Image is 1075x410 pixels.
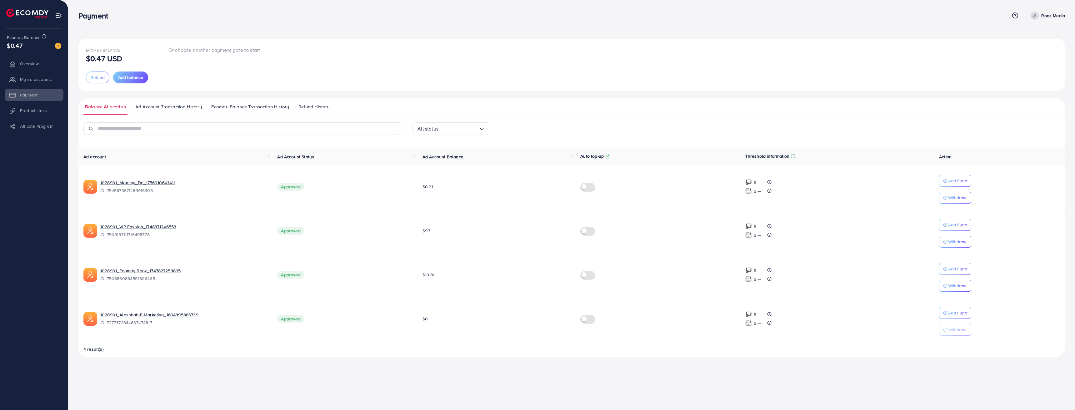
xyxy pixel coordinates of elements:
[939,307,971,319] button: Add Fund
[754,179,762,186] p: $ ---
[948,238,966,245] p: Withdraw
[118,74,143,81] span: Add balance
[100,187,267,194] span: ID: 7545873671483916305
[745,267,752,274] img: top-up amount
[412,122,490,135] div: Search for option
[745,311,752,318] img: top-up amount
[83,346,104,352] span: 4 result(s)
[83,224,97,238] img: ic-ads-acc.e4c84228.svg
[7,41,22,50] span: $0.47
[417,124,438,134] span: All status
[100,224,176,230] a: 1028901_VIP Fashion_1748371246553
[745,179,752,185] img: top-up amount
[211,103,289,110] span: Ecomdy Balance Transaction History
[754,267,762,274] p: $ ---
[754,311,762,318] p: $ ---
[754,275,762,283] p: $ ---
[422,154,463,160] span: Ad Account Balance
[1028,12,1065,20] a: Rooz Media
[939,192,971,204] button: Withdraw
[100,275,267,282] span: ID: 7506860864591806465
[83,312,97,326] img: ic-ads-acc.e4c84228.svg
[948,326,966,333] p: Withdraw
[113,72,148,83] button: Add balance
[85,103,126,110] span: Balance Allocation
[277,227,304,235] span: Approved
[78,11,113,20] h3: Payment
[422,228,431,234] span: $9.7
[55,43,61,49] img: image
[948,282,966,289] p: Withdraw
[745,152,789,160] p: Threshold information
[168,46,260,54] p: Or choose another payment gate to start
[91,74,105,81] span: Refund
[754,223,762,230] p: $ ---
[100,180,175,186] a: 1028901_Mommy_Dc_1756910643411
[422,184,433,190] span: $0.21
[754,231,762,239] p: $ ---
[86,47,120,53] span: Ecomdy Balance
[1041,12,1065,19] p: Rooz Media
[745,232,752,238] img: top-up amount
[754,187,762,195] p: $ ---
[6,9,48,18] img: logo
[948,309,967,317] p: Add Fund
[100,268,181,274] a: 1028901_Ecomdy Rooz_1747827253895
[745,276,752,282] img: top-up amount
[939,175,971,187] button: Add Fund
[939,154,952,160] span: Action
[422,316,428,322] span: $0
[100,224,267,238] div: <span class='underline'>1028901_VIP Fashion_1748371246553</span></br>7509197111716495378
[277,271,304,279] span: Approved
[948,221,967,229] p: Add Fund
[83,154,106,160] span: Ad account
[86,55,122,62] p: $0.47 USD
[939,236,971,248] button: Withdraw
[277,154,314,160] span: Ad Account Status
[422,272,434,278] span: $19.81
[745,320,752,326] img: top-up amount
[754,319,762,327] p: $ ---
[277,315,304,323] span: Approved
[939,280,971,292] button: Withdraw
[100,180,267,194] div: <span class='underline'>1028901_Mommy_Dc_1756910643411</span></br>7545873671483916305
[438,124,479,134] input: Search for option
[86,72,109,83] button: Refund
[7,34,41,41] span: Ecomdy Balance
[948,177,967,185] p: Add Fund
[135,103,202,110] span: Ad Account Transaction History
[939,219,971,231] button: Add Fund
[100,312,198,318] a: 1028901_Alashhab-E-Marketing_1694395386739
[580,152,604,160] p: Auto top-up
[745,223,752,230] img: top-up amount
[948,265,967,273] p: Add Fund
[83,268,97,282] img: ic-ads-acc.e4c84228.svg
[939,263,971,275] button: Add Fund
[100,268,267,282] div: <span class='underline'>1028901_Ecomdy Rooz_1747827253895</span></br>7506860864591806465
[298,103,329,110] span: Refund History
[100,319,267,326] span: ID: 7277372644637474817
[100,312,267,326] div: <span class='underline'>1028901_Alashhab-E-Marketing_1694395386739</span></br>7277372644637474817
[100,231,267,238] span: ID: 7509197111716495378
[948,194,966,201] p: Withdraw
[83,180,97,194] img: ic-ads-acc.e4c84228.svg
[745,188,752,194] img: top-up amount
[939,324,971,336] button: Withdraw
[277,183,304,191] span: Approved
[55,12,62,19] img: menu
